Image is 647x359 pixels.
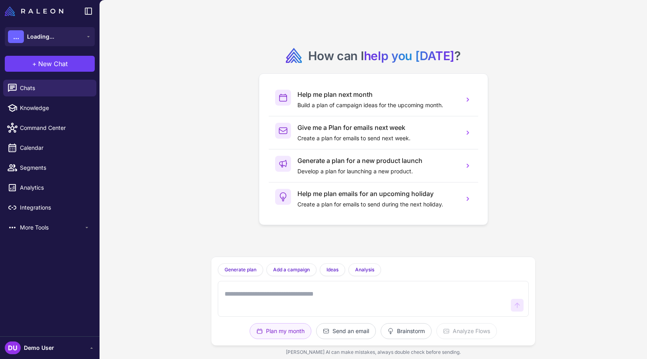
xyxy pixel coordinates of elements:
span: Ideas [326,266,338,273]
a: Segments [3,159,96,176]
button: +New Chat [5,56,95,72]
button: Brainstorm [381,323,432,339]
p: Build a plan of campaign ideas for the upcoming month. [297,101,457,110]
a: Analytics [3,179,96,196]
span: + [32,59,37,69]
p: Create a plan for emails to send during the next holiday. [297,200,457,209]
h3: Help me plan emails for an upcoming holiday [297,189,457,198]
button: ...Loading... [5,27,95,46]
div: DU [5,341,21,354]
div: ... [8,30,24,43]
span: Calendar [20,143,90,152]
span: Loading... [27,32,54,41]
span: Chats [20,84,90,92]
p: Create a plan for emails to send next week. [297,134,457,143]
span: New Chat [38,59,68,69]
span: Generate plan [225,266,256,273]
span: help you [DATE] [364,49,455,63]
p: Develop a plan for launching a new product. [297,167,457,176]
a: Knowledge [3,100,96,116]
h3: Generate a plan for a new product launch [297,156,457,165]
h3: Give me a Plan for emails next week [297,123,457,132]
a: Chats [3,80,96,96]
button: Analysis [348,263,381,276]
a: Command Center [3,120,96,136]
div: [PERSON_NAME] AI can make mistakes, always double check before sending. [211,345,535,359]
button: Plan my month [250,323,311,339]
a: Calendar [3,139,96,156]
button: Generate plan [218,263,263,276]
span: More Tools [20,223,84,232]
a: Integrations [3,199,96,216]
span: Add a campaign [273,266,310,273]
button: Add a campaign [266,263,317,276]
span: Integrations [20,203,90,212]
span: Analysis [355,266,374,273]
span: Demo User [24,343,54,352]
span: Command Center [20,124,90,132]
span: Knowledge [20,104,90,112]
span: Segments [20,163,90,172]
h3: Help me plan next month [297,90,457,99]
button: Send an email [316,323,376,339]
span: Analytics [20,183,90,192]
button: Ideas [320,263,345,276]
button: Analyze Flows [436,323,497,339]
img: Raleon Logo [5,6,63,16]
h2: How can I ? [308,48,461,64]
